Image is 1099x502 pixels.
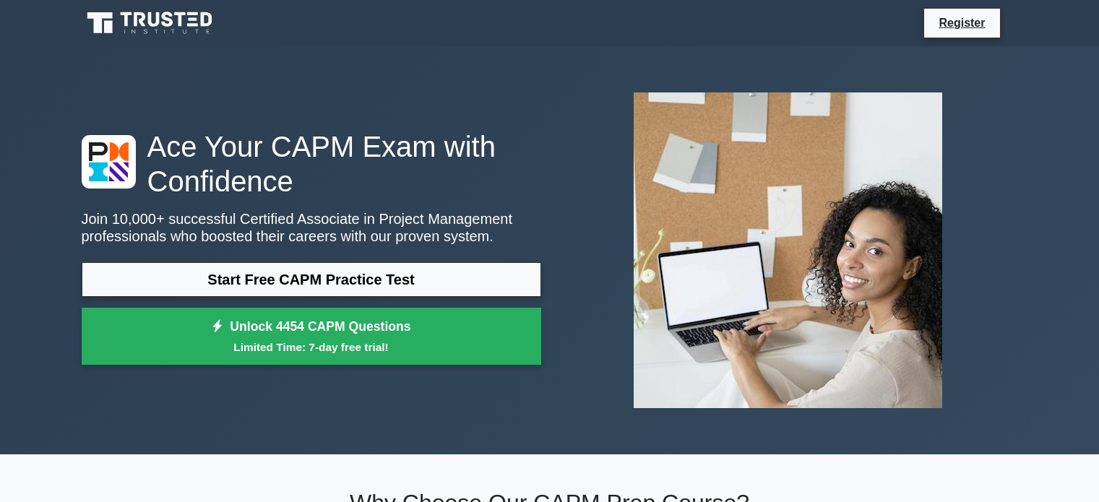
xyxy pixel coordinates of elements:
[930,14,994,32] a: Register
[82,262,541,297] a: Start Free CAPM Practice Test
[82,308,541,365] a: Unlock 4454 CAPM QuestionsLimited Time: 7-day free trial!
[100,339,523,355] small: Limited Time: 7-day free trial!
[82,210,541,245] p: Join 10,000+ successful Certified Associate in Project Management professionals who boosted their...
[82,129,541,199] h1: Ace Your CAPM Exam with Confidence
